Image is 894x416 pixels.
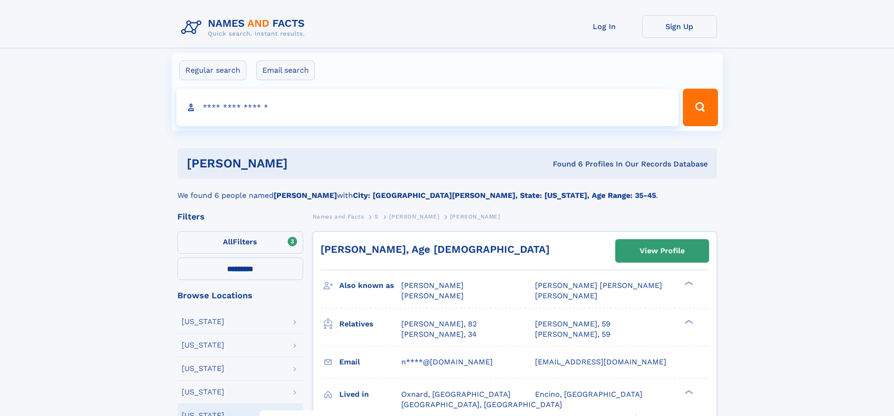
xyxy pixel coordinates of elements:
div: [US_STATE] [182,341,224,349]
h3: Also known as [339,278,401,294]
h3: Relatives [339,316,401,332]
a: [PERSON_NAME], 59 [535,319,611,329]
b: [PERSON_NAME] [274,191,337,200]
a: S [374,211,379,222]
div: [US_STATE] [182,388,224,396]
span: Encino, [GEOGRAPHIC_DATA] [535,390,642,399]
span: S [374,213,379,220]
h1: [PERSON_NAME] [187,158,420,169]
a: [PERSON_NAME], 82 [401,319,477,329]
img: Logo Names and Facts [177,15,313,40]
a: Log In [567,15,642,38]
div: ❯ [682,280,694,287]
div: Filters [177,212,303,221]
span: [PERSON_NAME] [389,213,439,220]
label: Regular search [179,61,246,80]
h3: Lived in [339,386,401,402]
label: Filters [177,231,303,254]
b: City: [GEOGRAPHIC_DATA][PERSON_NAME], State: [US_STATE], Age Range: 35-45 [353,191,656,200]
span: [PERSON_NAME] [535,291,597,300]
a: Sign Up [642,15,717,38]
span: Oxnard, [GEOGRAPHIC_DATA] [401,390,511,399]
a: [PERSON_NAME], 34 [401,329,477,340]
button: Search Button [683,89,718,126]
input: search input [176,89,679,126]
a: View Profile [616,240,709,262]
div: Browse Locations [177,291,303,300]
div: View Profile [640,240,685,262]
div: ❯ [682,389,694,395]
div: [US_STATE] [182,365,224,372]
div: ❯ [682,318,694,325]
a: [PERSON_NAME] [389,211,439,222]
span: [PERSON_NAME] [401,291,464,300]
div: [US_STATE] [182,318,224,325]
a: [PERSON_NAME], 59 [535,329,611,340]
span: [EMAIL_ADDRESS][DOMAIN_NAME] [535,357,666,366]
label: Email search [256,61,315,80]
span: [GEOGRAPHIC_DATA], [GEOGRAPHIC_DATA] [401,400,562,409]
div: We found 6 people named with . [177,179,717,201]
span: All [223,237,233,246]
h3: Email [339,354,401,370]
span: [PERSON_NAME] [401,281,464,290]
div: Found 6 Profiles In Our Records Database [420,159,708,169]
span: [PERSON_NAME] [450,213,500,220]
span: [PERSON_NAME] [PERSON_NAME] [535,281,662,290]
a: Names and Facts [313,211,364,222]
a: [PERSON_NAME], Age [DEMOGRAPHIC_DATA] [321,243,550,255]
